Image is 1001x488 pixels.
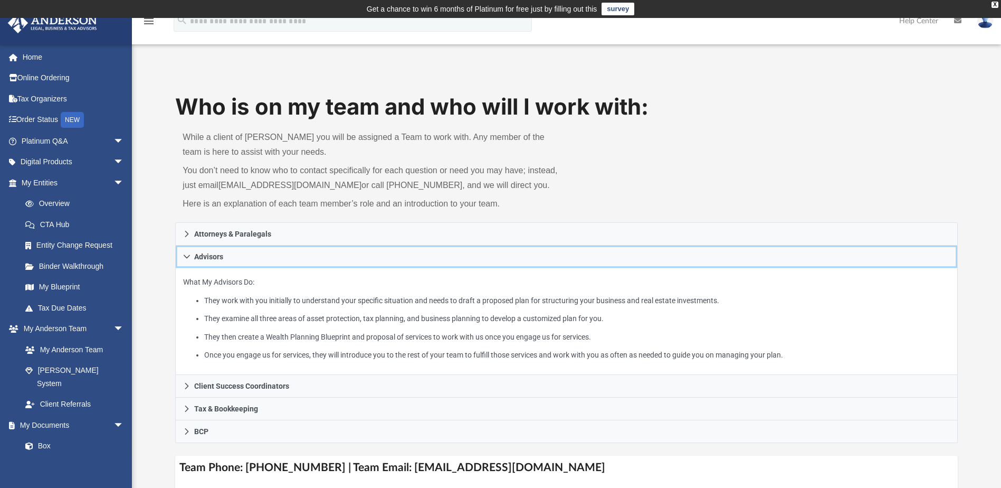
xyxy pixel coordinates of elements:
[218,181,361,190] a: [EMAIL_ADDRESS][DOMAIN_NAME]
[113,172,135,194] span: arrow_drop_down
[602,3,634,15] a: survey
[113,130,135,152] span: arrow_drop_down
[367,3,597,15] div: Get a chance to win 6 months of Platinum for free just by filling out this
[113,152,135,173] span: arrow_drop_down
[175,456,957,480] h4: Team Phone: [PHONE_NUMBER] | Team Email: [EMAIL_ADDRESS][DOMAIN_NAME]
[175,420,957,443] a: BCP
[15,193,140,214] a: Overview
[113,318,135,340] span: arrow_drop_down
[175,246,957,268] a: Advisors
[7,130,140,152] a: Platinum Q&Aarrow_drop_down
[175,398,957,420] a: Tax & Bookkeeping
[15,235,140,256] a: Entity Change Request
[7,172,140,193] a: My Entitiesarrow_drop_down
[15,214,140,235] a: CTA Hub
[194,230,271,238] span: Attorneys & Paralegals
[204,349,950,362] li: Once you engage us for services, they will introduce you to the rest of your team to fulfill thos...
[175,268,957,376] div: Advisors
[142,15,155,27] i: menu
[183,163,559,193] p: You don’t need to know who to contact specifically for each question or need you may have; instea...
[7,46,140,68] a: Home
[183,130,559,159] p: While a client of [PERSON_NAME] you will be assigned a Team to work with. Any member of the team ...
[204,294,950,307] li: They work with you initially to understand your specific situation and needs to draft a proposed ...
[15,360,135,394] a: [PERSON_NAME] System
[183,196,559,211] p: Here is an explanation of each team member’s role and an introduction to your team.
[7,109,140,131] a: Order StatusNEW
[7,152,140,173] a: Digital Productsarrow_drop_down
[204,331,950,344] li: They then create a Wealth Planning Blueprint and proposal of services to work with us once you en...
[15,436,129,457] a: Box
[15,339,129,360] a: My Anderson Team
[194,382,289,390] span: Client Success Coordinators
[175,375,957,398] a: Client Success Coordinators
[194,428,208,435] span: BCP
[7,415,135,436] a: My Documentsarrow_drop_down
[204,312,950,325] li: They examine all three areas of asset protection, tax planning, and business planning to develop ...
[15,277,135,298] a: My Blueprint
[175,222,957,246] a: Attorneys & Paralegals
[992,2,998,8] div: close
[113,415,135,436] span: arrow_drop_down
[15,297,140,318] a: Tax Due Dates
[7,88,140,109] a: Tax Organizers
[194,405,258,412] span: Tax & Bookkeeping
[5,13,100,33] img: Anderson Advisors Platinum Portal
[15,256,140,277] a: Binder Walkthrough
[194,253,223,260] span: Advisors
[175,91,957,123] h1: Who is on my team and who will I work with:
[7,318,135,340] a: My Anderson Teamarrow_drop_down
[183,276,949,362] p: What My Advisors Do:
[142,20,155,27] a: menu
[15,394,135,415] a: Client Referrals
[7,68,140,89] a: Online Ordering
[61,112,84,128] div: NEW
[977,13,993,29] img: User Pic
[176,14,188,26] i: search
